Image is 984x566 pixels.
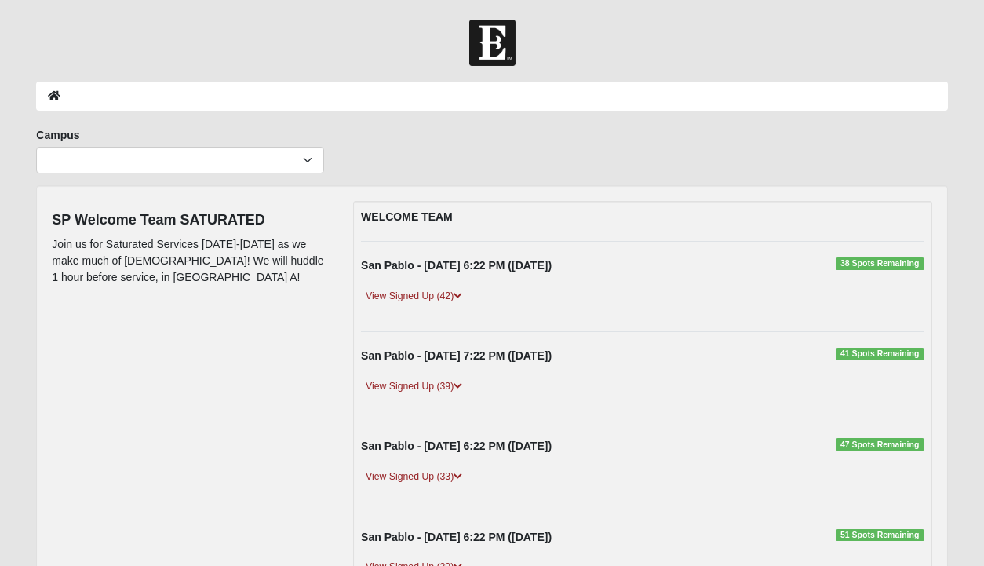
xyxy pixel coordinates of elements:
span: 38 Spots Remaining [836,257,924,270]
img: Church of Eleven22 Logo [469,20,516,66]
strong: San Pablo - [DATE] 7:22 PM ([DATE]) [361,349,552,362]
p: Join us for Saturated Services [DATE]-[DATE] as we make much of [DEMOGRAPHIC_DATA]! We will huddl... [52,236,330,286]
strong: WELCOME TEAM [361,210,453,223]
strong: San Pablo - [DATE] 6:22 PM ([DATE]) [361,531,552,543]
span: 51 Spots Remaining [836,529,924,542]
span: 41 Spots Remaining [836,348,924,360]
a: View Signed Up (39) [361,378,467,395]
strong: San Pablo - [DATE] 6:22 PM ([DATE]) [361,259,552,272]
a: View Signed Up (33) [361,469,467,485]
a: View Signed Up (42) [361,288,467,305]
label: Campus [36,127,79,143]
h4: SP Welcome Team SATURATED [52,212,330,229]
span: 47 Spots Remaining [836,438,924,451]
strong: San Pablo - [DATE] 6:22 PM ([DATE]) [361,440,552,452]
